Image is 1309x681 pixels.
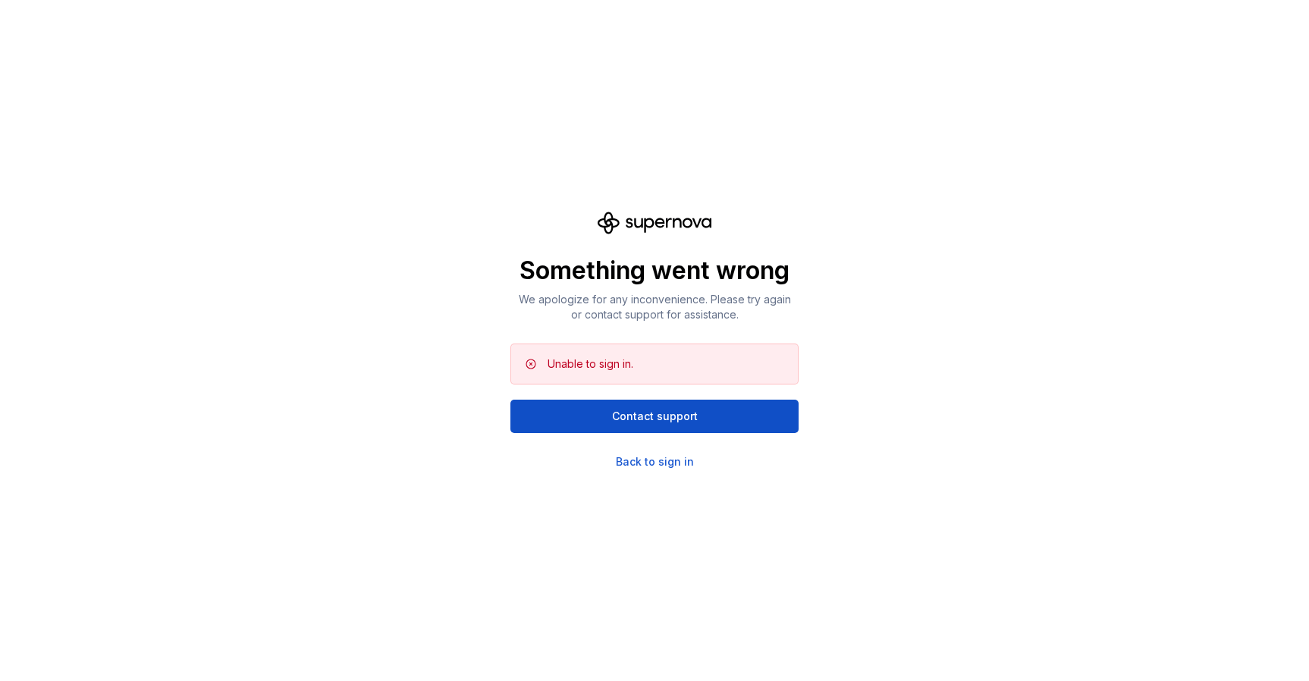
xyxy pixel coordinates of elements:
p: Something went wrong [510,256,799,286]
button: Contact support [510,400,799,433]
div: Unable to sign in. [548,356,633,372]
span: Contact support [612,409,698,424]
p: We apologize for any inconvenience. Please try again or contact support for assistance. [510,292,799,322]
a: Back to sign in [616,454,694,469]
